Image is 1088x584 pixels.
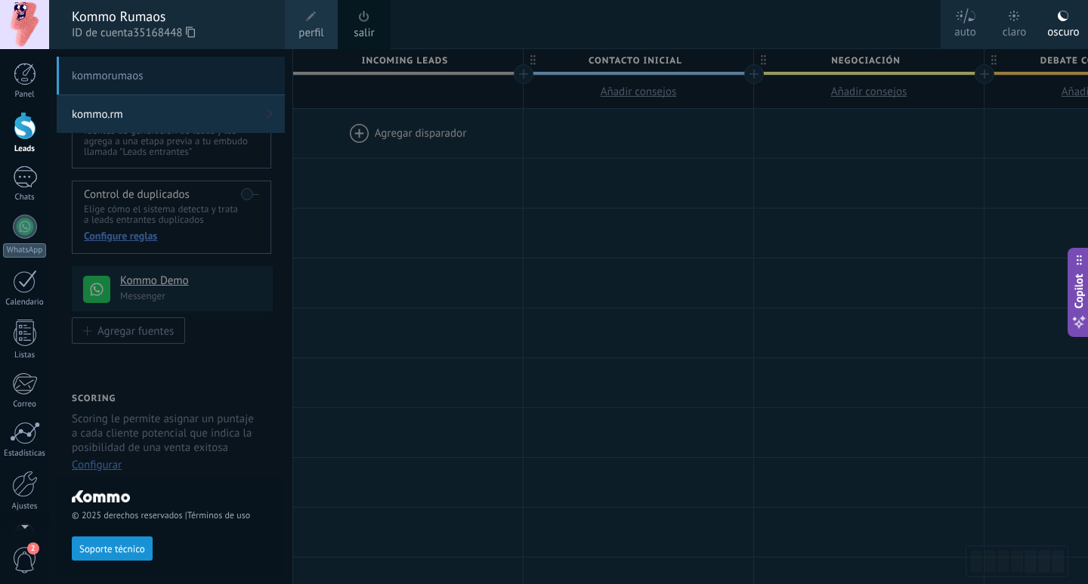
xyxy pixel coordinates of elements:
div: Chats [3,193,47,202]
div: Leads [3,144,47,154]
span: 35168448 [133,25,195,42]
span: kommorumaos [57,57,285,94]
div: Listas [3,351,47,360]
span: © 2025 derechos reservados | [72,510,270,521]
a: kommo.rm [57,95,285,133]
a: Soporte técnico [72,542,153,554]
span: Soporte técnico [79,544,145,555]
div: oscuro [1047,10,1079,49]
a: Términos de uso [187,510,250,521]
div: claro [1003,10,1027,49]
div: Kommo Rumaos [72,8,270,25]
span: ID de cuenta [72,25,270,42]
span: 2 [27,542,39,555]
div: Panel [3,90,47,100]
div: WhatsApp [3,243,46,258]
span: perfil [298,25,323,42]
div: auto [954,10,976,49]
div: Calendario [3,298,47,307]
span: Copilot [1071,273,1086,308]
button: Soporte técnico [72,536,153,561]
a: salir [354,25,374,42]
div: Ajustes [3,502,47,511]
div: Estadísticas [3,449,47,459]
div: Correo [3,400,47,409]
